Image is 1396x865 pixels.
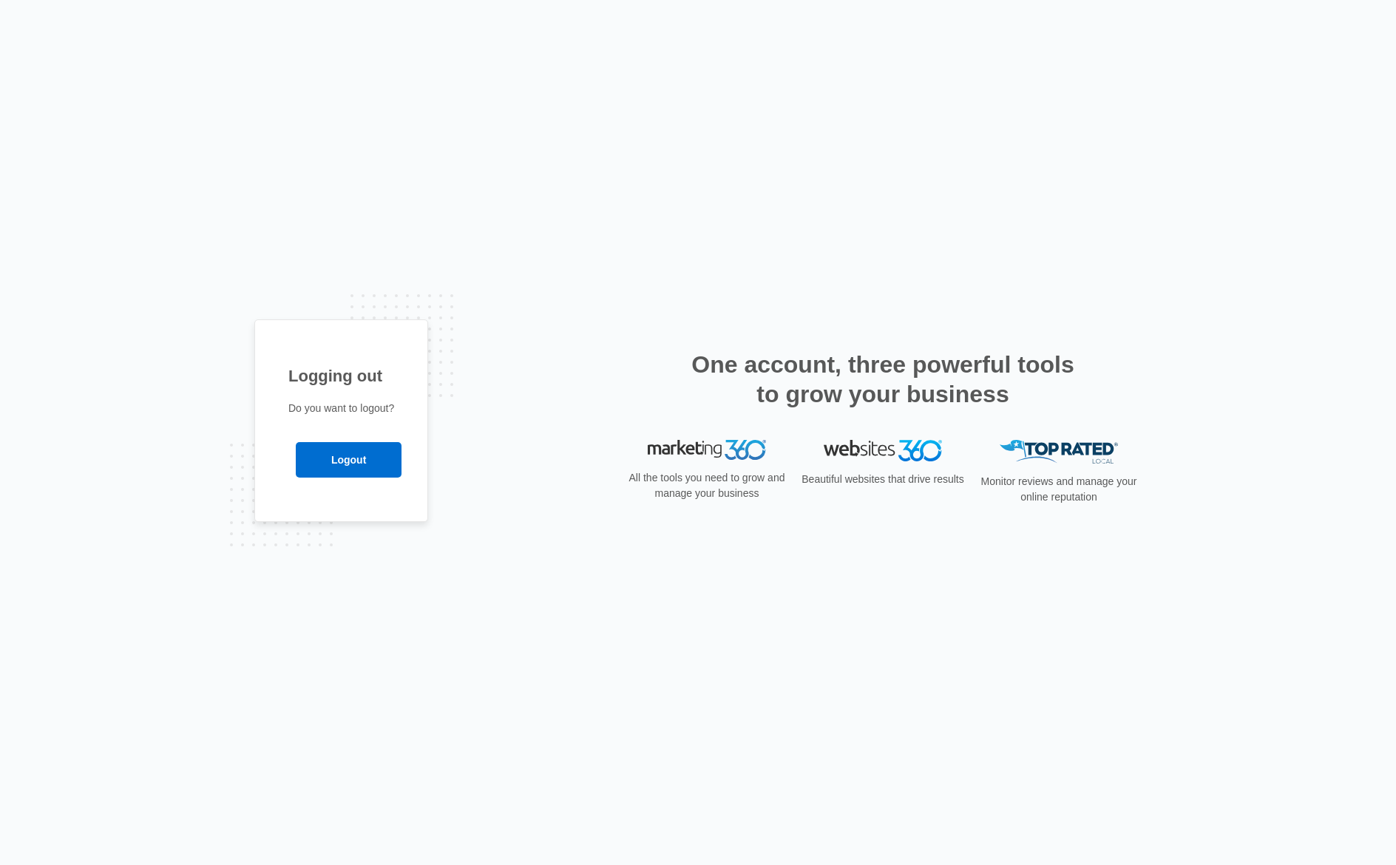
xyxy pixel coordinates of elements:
[976,474,1142,505] p: Monitor reviews and manage your online reputation
[824,440,942,461] img: Websites 360
[288,364,394,388] h1: Logging out
[800,472,966,487] p: Beautiful websites that drive results
[1000,440,1118,464] img: Top Rated Local
[296,442,401,478] input: Logout
[687,350,1079,409] h2: One account, three powerful tools to grow your business
[648,440,766,461] img: Marketing 360
[288,401,394,416] p: Do you want to logout?
[624,470,790,501] p: All the tools you need to grow and manage your business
